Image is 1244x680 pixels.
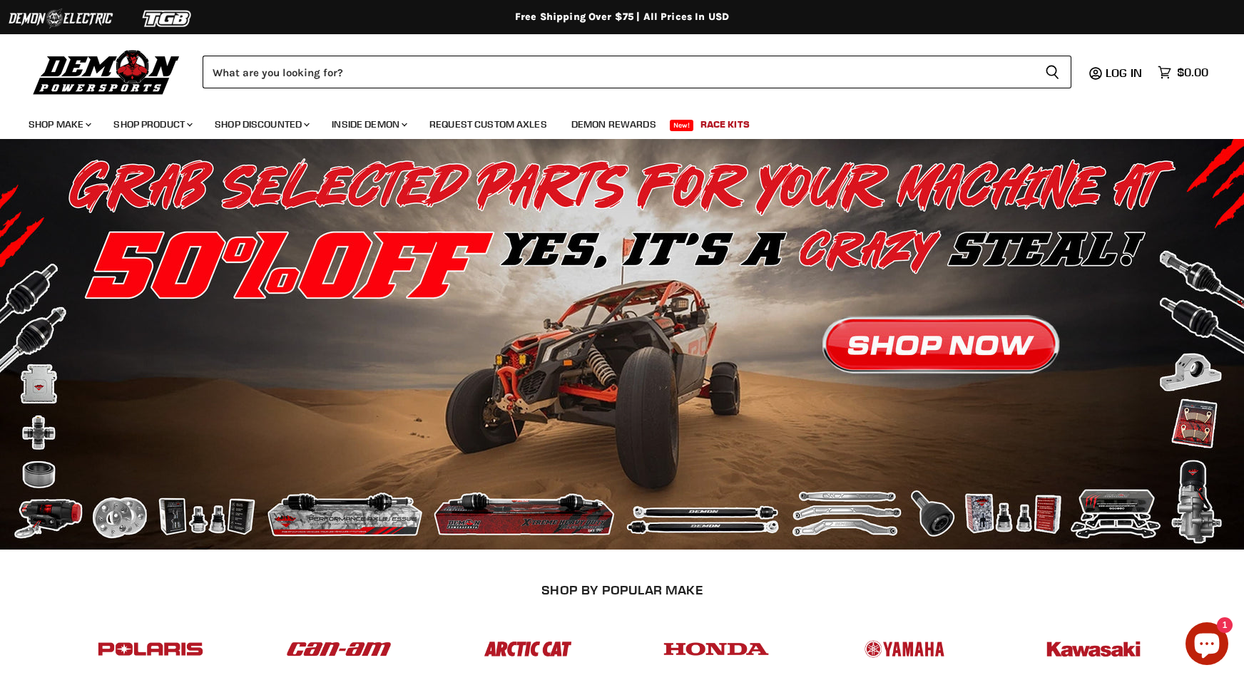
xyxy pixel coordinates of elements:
[1181,622,1233,669] inbox-online-store-chat: Shopify online store chat
[1177,66,1208,79] span: $0.00
[29,46,185,97] img: Demon Powersports
[561,110,667,139] a: Demon Rewards
[472,627,583,671] img: POPULAR_MAKE_logo_3_027535af-6171-4c5e-a9bc-f0eccd05c5d6.jpg
[204,110,318,139] a: Shop Discounted
[18,110,100,139] a: Shop Make
[95,627,206,671] img: POPULAR_MAKE_logo_2_dba48cf1-af45-46d4-8f73-953a0f002620.jpg
[203,56,1034,88] input: Search
[1151,62,1215,83] a: $0.00
[419,110,558,139] a: Request Custom Axles
[203,56,1071,88] form: Product
[670,120,694,131] span: New!
[18,104,1205,139] ul: Main menu
[849,627,960,671] img: POPULAR_MAKE_logo_5_20258e7f-293c-4aac-afa8-159eaa299126.jpg
[1038,627,1149,671] img: POPULAR_MAKE_logo_6_76e8c46f-2d1e-4ecc-b320-194822857d41.jpg
[1106,66,1142,80] span: Log in
[283,627,394,671] img: POPULAR_MAKE_logo_1_adc20308-ab24-48c4-9fac-e3c1a623d575.jpg
[321,110,416,139] a: Inside Demon
[661,627,772,671] img: POPULAR_MAKE_logo_4_4923a504-4bac-4306-a1be-165a52280178.jpg
[690,110,760,139] a: Race Kits
[114,5,221,32] img: TGB Logo 2
[1034,56,1071,88] button: Search
[51,11,1193,24] div: Free Shipping Over $75 | All Prices In USD
[69,582,1176,597] h2: SHOP BY POPULAR MAKE
[7,5,114,32] img: Demon Electric Logo 2
[1099,66,1151,79] a: Log in
[103,110,201,139] a: Shop Product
